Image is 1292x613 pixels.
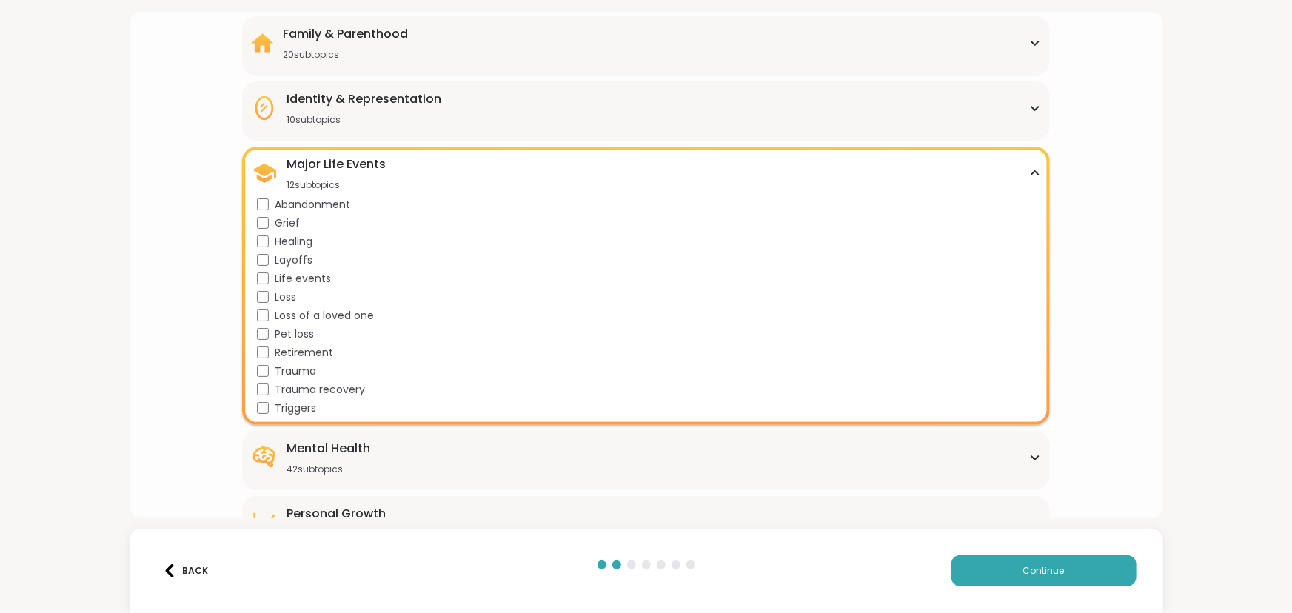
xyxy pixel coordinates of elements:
div: 42 subtopics [287,463,370,475]
div: Major Life Events [287,155,386,173]
span: Retirement [275,345,333,361]
div: Mental Health [287,440,370,458]
button: Back [156,555,215,586]
span: Trauma [275,364,316,379]
button: Continue [951,555,1137,586]
div: 10 subtopics [287,114,441,126]
span: Loss [275,289,296,305]
span: Grief [275,215,300,231]
span: Triggers [275,401,316,416]
div: Identity & Representation [287,90,441,108]
div: Personal Growth [287,505,386,523]
span: Trauma recovery [275,382,365,398]
div: Back [163,564,208,577]
span: Layoffs [275,252,312,268]
span: Healing [275,234,312,249]
div: Family & Parenthood [283,25,408,43]
span: Pet loss [275,326,314,342]
div: 12 subtopics [287,179,386,191]
div: 20 subtopics [283,49,408,61]
span: Life events [275,271,331,287]
span: Loss of a loved one [275,308,374,324]
span: Continue [1023,564,1065,577]
span: Abandonment [275,197,350,212]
